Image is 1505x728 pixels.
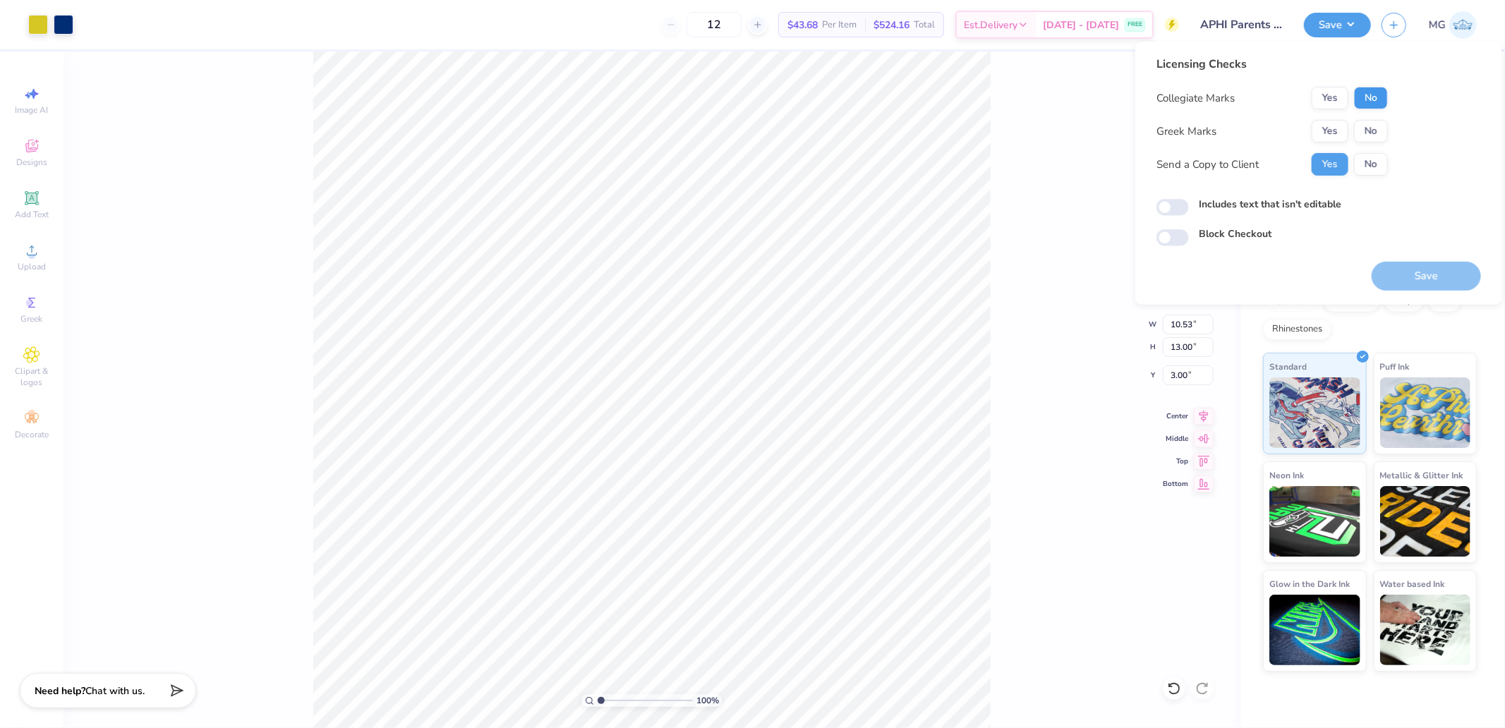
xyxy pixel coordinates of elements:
[1312,87,1348,109] button: Yes
[1380,359,1410,374] span: Puff Ink
[1156,157,1259,173] div: Send a Copy to Client
[1380,486,1471,557] img: Metallic & Glitter Ink
[914,18,935,32] span: Total
[1269,486,1360,557] img: Neon Ink
[85,684,145,698] span: Chat with us.
[35,684,85,698] strong: Need help?
[822,18,857,32] span: Per Item
[1199,197,1341,212] label: Includes text that isn't editable
[1269,576,1350,591] span: Glow in the Dark Ink
[1156,90,1235,107] div: Collegiate Marks
[15,429,49,440] span: Decorate
[1449,11,1477,39] img: Michael Galon
[16,157,47,168] span: Designs
[696,694,719,707] span: 100 %
[1429,17,1446,33] span: MG
[1163,411,1188,421] span: Center
[1380,595,1471,665] img: Water based Ink
[1380,576,1445,591] span: Water based Ink
[1163,434,1188,444] span: Middle
[1269,377,1360,448] img: Standard
[964,18,1017,32] span: Est. Delivery
[1199,226,1271,241] label: Block Checkout
[15,209,49,220] span: Add Text
[1380,468,1463,483] span: Metallic & Glitter Ink
[21,313,43,324] span: Greek
[16,104,49,116] span: Image AI
[874,18,909,32] span: $524.16
[1312,153,1348,176] button: Yes
[1263,319,1331,340] div: Rhinestones
[1163,479,1188,489] span: Bottom
[1156,56,1388,73] div: Licensing Checks
[1043,18,1119,32] span: [DATE] - [DATE]
[687,12,742,37] input: – –
[1380,377,1471,448] img: Puff Ink
[1304,13,1371,37] button: Save
[18,261,46,272] span: Upload
[1354,120,1388,142] button: No
[1269,359,1307,374] span: Standard
[1190,11,1293,39] input: Untitled Design
[1354,153,1388,176] button: No
[1354,87,1388,109] button: No
[1156,123,1216,140] div: Greek Marks
[1163,456,1188,466] span: Top
[1312,120,1348,142] button: Yes
[7,365,56,388] span: Clipart & logos
[1429,11,1477,39] a: MG
[1128,20,1142,30] span: FREE
[1269,595,1360,665] img: Glow in the Dark Ink
[787,18,818,32] span: $43.68
[1269,468,1304,483] span: Neon Ink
